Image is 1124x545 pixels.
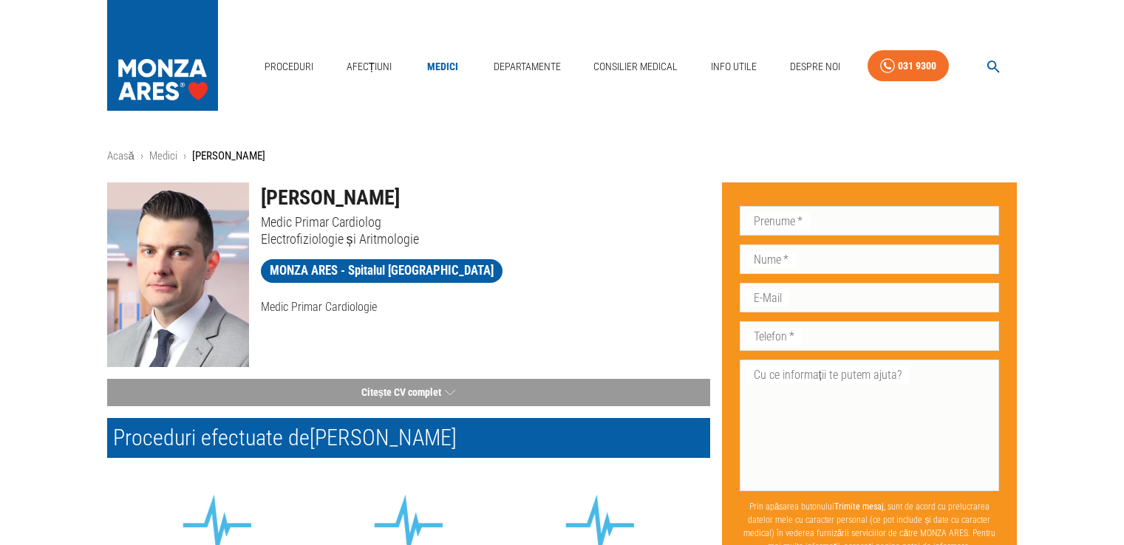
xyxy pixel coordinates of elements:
p: Medic Primar Cardiologie [261,298,710,316]
img: Dr. Andrei Radu [107,182,249,367]
a: 031 9300 [868,50,949,82]
b: Trimite mesaj [834,501,884,512]
a: Departamente [488,52,567,82]
h2: Proceduri efectuate de [PERSON_NAME] [107,418,710,458]
p: [PERSON_NAME] [192,148,265,165]
nav: breadcrumb [107,148,1018,165]
li: › [183,148,186,165]
div: 031 9300 [898,57,936,75]
a: MONZA ARES - Spitalul [GEOGRAPHIC_DATA] [261,259,503,283]
a: Afecțiuni [341,52,398,82]
a: Medici [419,52,466,82]
h1: [PERSON_NAME] [261,182,710,213]
a: Acasă [107,149,134,162]
a: Consilier Medical [587,52,684,82]
a: Info Utile [705,52,763,82]
a: Despre Noi [784,52,846,82]
a: Proceduri [259,52,319,82]
a: Medici [149,149,177,162]
p: Electrofiziologie și Aritmologie [261,230,710,247]
p: Medic Primar Cardiolog [261,213,710,230]
button: Citește CV complet [107,379,710,406]
li: › [140,148,143,165]
span: MONZA ARES - Spitalul [GEOGRAPHIC_DATA] [261,261,503,280]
